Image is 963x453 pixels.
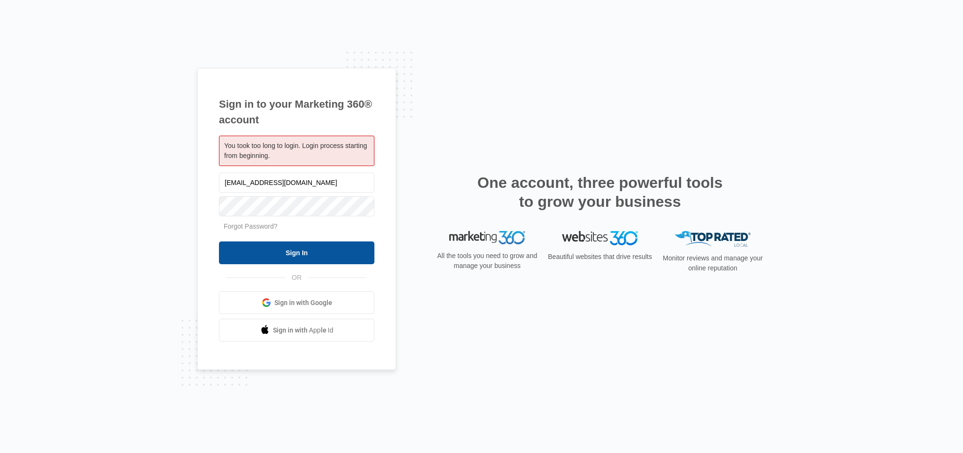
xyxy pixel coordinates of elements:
span: You took too long to login. Login process starting from beginning. [224,142,367,159]
p: Beautiful websites that drive results [547,252,653,262]
a: Sign in with Apple Id [219,319,374,342]
img: Marketing 360 [449,231,525,244]
a: Sign in with Google [219,291,374,314]
span: Sign in with Google [274,298,332,308]
img: Websites 360 [562,231,638,245]
p: Monitor reviews and manage your online reputation [660,253,766,273]
input: Email [219,173,374,193]
a: Forgot Password? [224,222,278,230]
p: All the tools you need to grow and manage your business [434,251,540,271]
h1: Sign in to your Marketing 360® account [219,96,374,128]
span: OR [285,273,309,283]
span: Sign in with Apple Id [273,325,334,335]
h2: One account, three powerful tools to grow your business [474,173,726,211]
input: Sign In [219,241,374,264]
img: Top Rated Local [675,231,751,247]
